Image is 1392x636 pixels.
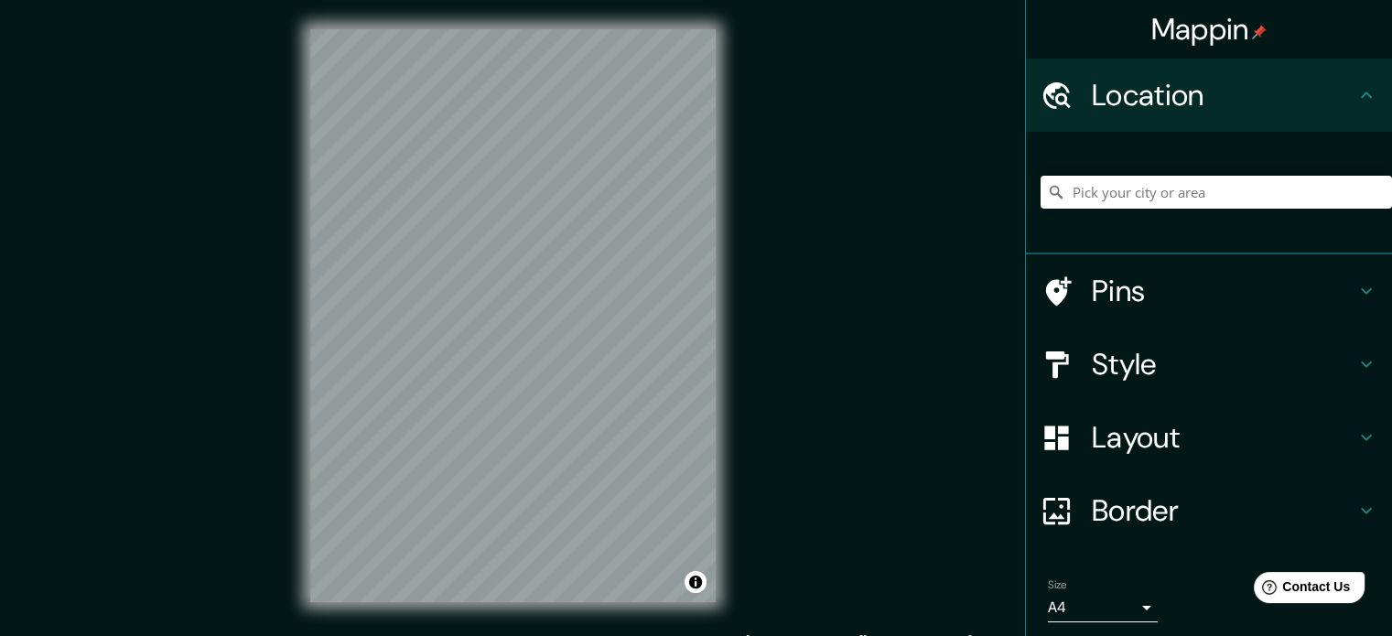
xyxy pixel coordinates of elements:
[1092,273,1355,309] h4: Pins
[1026,474,1392,547] div: Border
[1092,346,1355,383] h4: Style
[1026,59,1392,132] div: Location
[310,29,716,602] canvas: Map
[1092,492,1355,529] h4: Border
[1026,254,1392,328] div: Pins
[1026,328,1392,401] div: Style
[685,571,707,593] button: Toggle attribution
[1229,565,1372,616] iframe: Help widget launcher
[1092,77,1355,113] h4: Location
[1041,176,1392,209] input: Pick your city or area
[1092,419,1355,456] h4: Layout
[1026,401,1392,474] div: Layout
[1048,593,1158,622] div: A4
[1048,577,1067,593] label: Size
[1151,11,1268,48] h4: Mappin
[1252,25,1267,39] img: pin-icon.png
